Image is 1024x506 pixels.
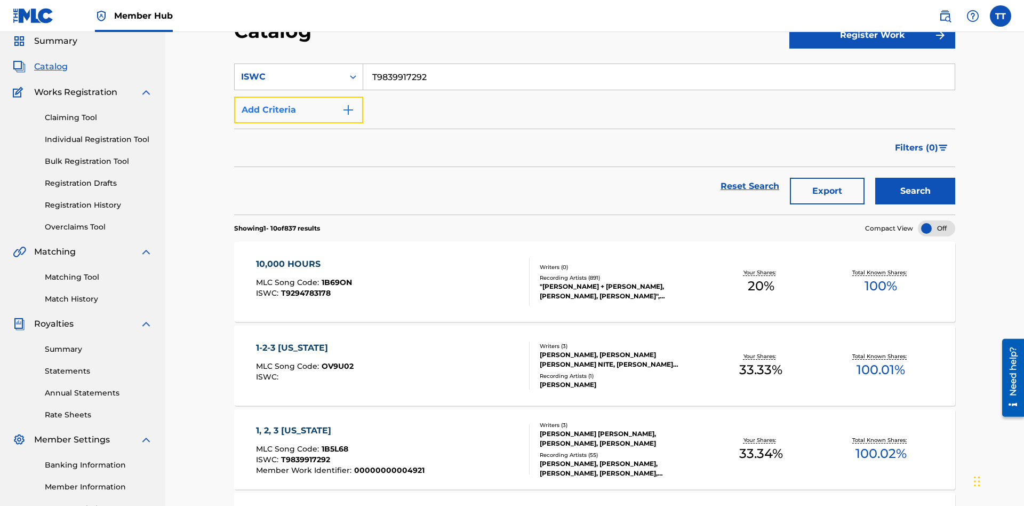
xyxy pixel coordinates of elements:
[45,388,153,399] a: Annual Statements
[743,268,779,276] p: Your Shares:
[857,360,905,379] span: 100.01 %
[13,60,26,73] img: Catalog
[342,104,355,116] img: 9d2ae6d4665cec9f34b9.svg
[962,5,983,27] div: Help
[322,278,352,287] span: 1B69ON
[140,433,153,446] img: expand
[743,436,779,444] p: Your Shares:
[45,272,153,283] a: Matching Tool
[13,35,77,48] a: SummarySummary
[540,263,701,271] div: Writers ( 0 )
[256,342,354,354] div: 1-2-3 [US_STATE]
[974,465,980,497] div: Drag
[13,246,26,258] img: Matching
[934,29,947,42] img: f7272a7cc735f4ea7f67.svg
[875,178,955,204] button: Search
[739,360,782,379] span: 33.33 %
[743,352,779,360] p: Your Shares:
[45,344,153,355] a: Summary
[34,86,117,99] span: Works Registration
[540,421,701,429] div: Writers ( 3 )
[540,274,701,282] div: Recording Artists ( 891 )
[256,278,322,287] span: MLC Song Code :
[234,242,955,322] a: 10,000 HOURSMLC Song Code:1B69ONISWC:T9294783178Writers (0)Recording Artists (891)"[PERSON_NAME] ...
[234,64,955,215] form: Search Form
[990,5,1011,27] div: User Menu
[34,35,77,48] span: Summary
[45,200,153,211] a: Registration History
[739,444,783,463] span: 33.34 %
[13,35,26,48] img: Summary
[256,288,281,298] span: ISWC :
[234,409,955,489] a: 1, 2, 3 [US_STATE]MLC Song Code:1B5L68ISWC:T9839917292Member Work Identifier:00000000004921Writer...
[540,342,701,350] div: Writers ( 3 )
[234,97,363,123] button: Add Criteria
[256,455,281,464] span: ISWC :
[45,222,153,233] a: Overclaims Tool
[852,436,909,444] p: Total Known Shares:
[13,60,68,73] a: CatalogCatalog
[855,444,907,463] span: 100.02 %
[790,178,865,204] button: Export
[540,451,701,459] div: Recording Artists ( 55 )
[34,318,74,330] span: Royalties
[45,294,153,305] a: Match History
[234,224,320,233] p: Showing 1 - 10 of 837 results
[256,372,281,382] span: ISWC :
[256,424,425,437] div: 1, 2, 3 [US_STATE]
[256,465,354,475] span: Member Work Identifier :
[34,433,110,446] span: Member Settings
[852,268,909,276] p: Total Known Shares:
[45,112,153,123] a: Claiming Tool
[234,326,955,406] a: 1-2-3 [US_STATE]MLC Song Code:OV9U02ISWC:Writers (3)[PERSON_NAME], [PERSON_NAME] [PERSON_NAME] NI...
[540,429,701,448] div: [PERSON_NAME] [PERSON_NAME], [PERSON_NAME], [PERSON_NAME]
[789,22,955,49] button: Register Work
[994,335,1024,422] iframe: Resource Center
[748,276,774,296] span: 20 %
[966,10,979,22] img: help
[45,460,153,471] a: Banking Information
[45,409,153,421] a: Rate Sheets
[715,175,785,198] a: Reset Search
[889,135,955,161] button: Filters (0)
[322,444,348,454] span: 1B5L68
[540,380,701,390] div: [PERSON_NAME]
[256,258,352,271] div: 10,000 HOURS
[322,361,354,371] span: OV9U02
[895,141,938,154] span: Filters ( 0 )
[256,444,322,454] span: MLC Song Code :
[45,366,153,377] a: Statements
[540,459,701,478] div: [PERSON_NAME], [PERSON_NAME], [PERSON_NAME], [PERSON_NAME], [PERSON_NAME], [PERSON_NAME], [PERSON...
[540,372,701,380] div: Recording Artists ( 1 )
[13,318,26,330] img: Royalties
[45,481,153,493] a: Member Information
[939,10,951,22] img: search
[13,8,54,23] img: MLC Logo
[934,5,956,27] a: Public Search
[971,455,1024,506] iframe: Chat Widget
[540,282,701,301] div: "[PERSON_NAME] + [PERSON_NAME], [PERSON_NAME], [PERSON_NAME]", [PERSON_NAME] + [PERSON_NAME] & [P...
[256,361,322,371] span: MLC Song Code :
[34,60,68,73] span: Catalog
[140,86,153,99] img: expand
[140,318,153,330] img: expand
[281,288,331,298] span: T9294783178
[45,156,153,167] a: Bulk Registration Tool
[540,350,701,369] div: [PERSON_NAME], [PERSON_NAME] [PERSON_NAME] NITE, [PERSON_NAME] [PERSON_NAME]
[13,86,27,99] img: Works Registration
[45,134,153,145] a: Individual Registration Tool
[852,352,909,360] p: Total Known Shares:
[45,178,153,189] a: Registration Drafts
[939,145,948,151] img: filter
[34,246,76,258] span: Matching
[865,276,897,296] span: 100 %
[13,433,26,446] img: Member Settings
[241,70,337,83] div: ISWC
[281,455,330,464] span: T9839917292
[865,224,913,233] span: Compact View
[140,246,153,258] img: expand
[354,465,425,475] span: 00000000004921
